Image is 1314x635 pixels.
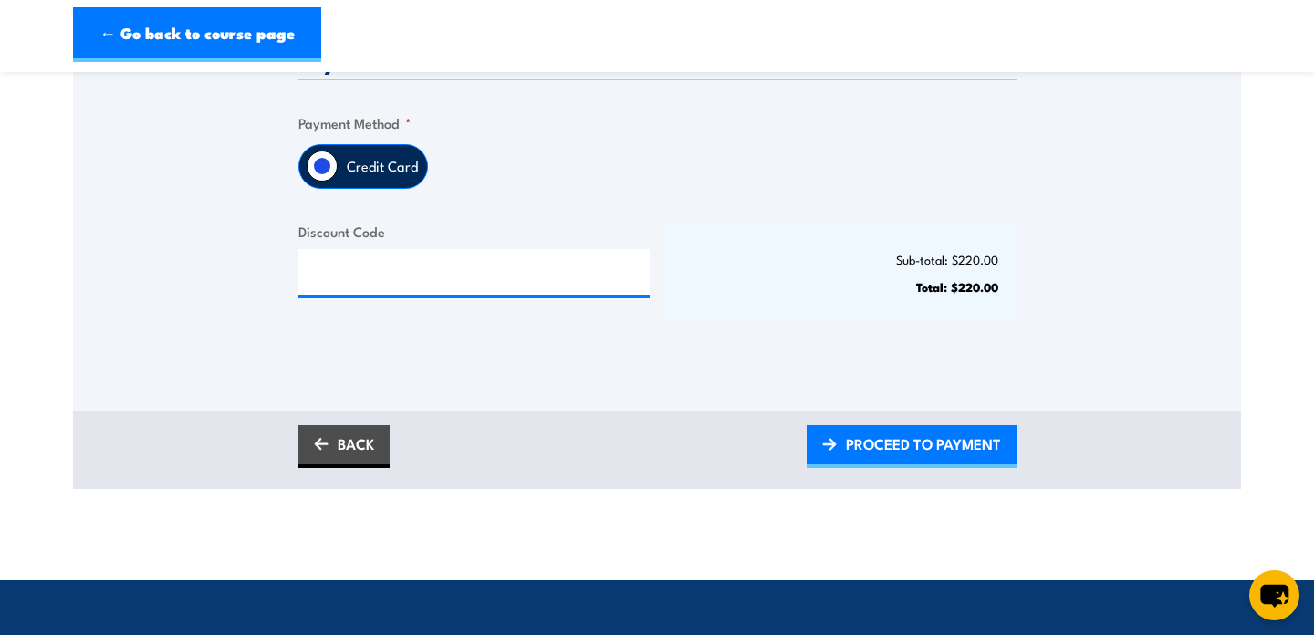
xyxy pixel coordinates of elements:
[298,51,1017,72] h3: Payment
[73,7,321,62] a: ← Go back to course page
[846,420,1001,468] span: PROCEED TO PAYMENT
[298,425,390,468] a: BACK
[916,277,998,296] strong: Total: $220.00
[298,221,651,242] label: Discount Code
[338,145,427,188] label: Credit Card
[683,253,998,266] p: Sub-total: $220.00
[807,425,1017,468] a: PROCEED TO PAYMENT
[298,112,412,133] legend: Payment Method
[1249,570,1299,620] button: chat-button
